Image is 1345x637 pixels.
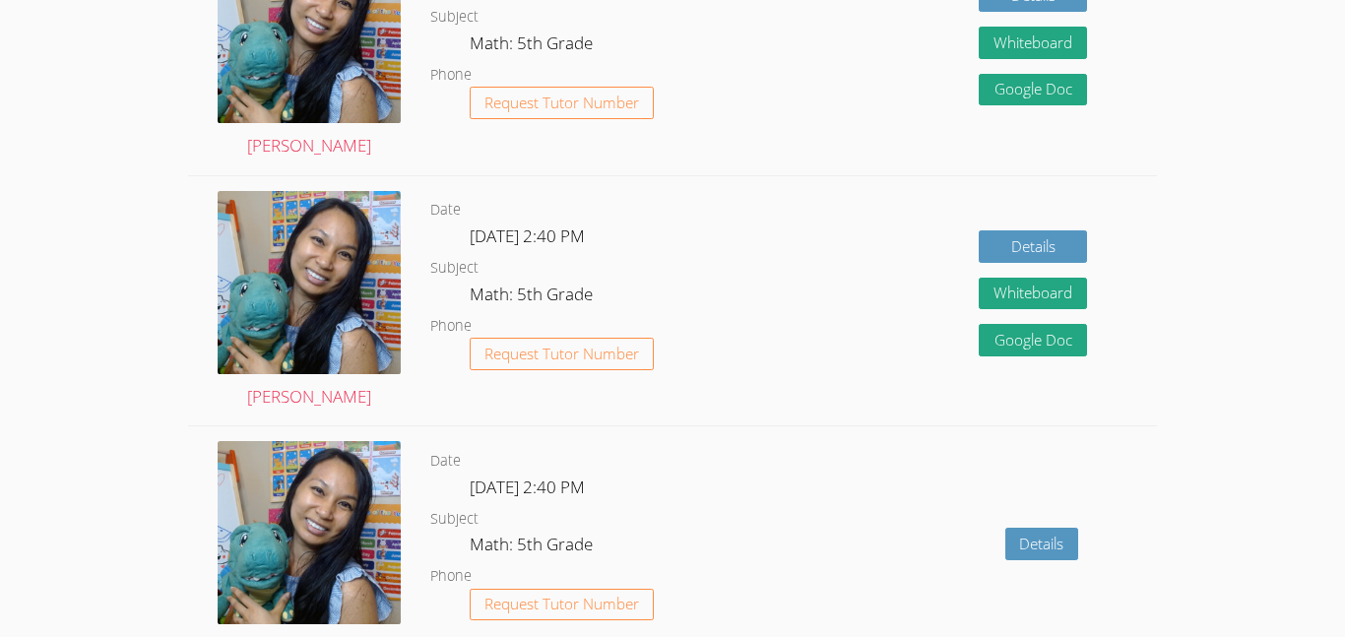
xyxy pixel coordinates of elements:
button: Request Tutor Number [470,87,654,119]
button: Whiteboard [979,27,1087,59]
button: Whiteboard [979,278,1087,310]
button: Request Tutor Number [470,338,654,370]
dt: Subject [430,507,479,532]
dd: Math: 5th Grade [470,531,597,564]
a: Details [979,230,1087,263]
dt: Phone [430,564,472,589]
a: Google Doc [979,324,1087,356]
a: Google Doc [979,74,1087,106]
dt: Subject [430,5,479,30]
span: Request Tutor Number [484,597,639,611]
dd: Math: 5th Grade [470,30,597,63]
dt: Date [430,449,461,474]
dd: Math: 5th Grade [470,281,597,314]
a: Details [1005,528,1079,560]
span: [DATE] 2:40 PM [470,476,585,498]
span: [DATE] 2:40 PM [470,224,585,247]
dt: Phone [430,314,472,339]
button: Request Tutor Number [470,589,654,621]
dt: Subject [430,256,479,281]
span: Request Tutor Number [484,347,639,361]
img: Untitled%20design%20(19).png [218,441,401,624]
a: [PERSON_NAME] [218,191,401,412]
span: Request Tutor Number [484,96,639,110]
dt: Phone [430,63,472,88]
img: Untitled%20design%20(19).png [218,191,401,374]
dt: Date [430,198,461,223]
